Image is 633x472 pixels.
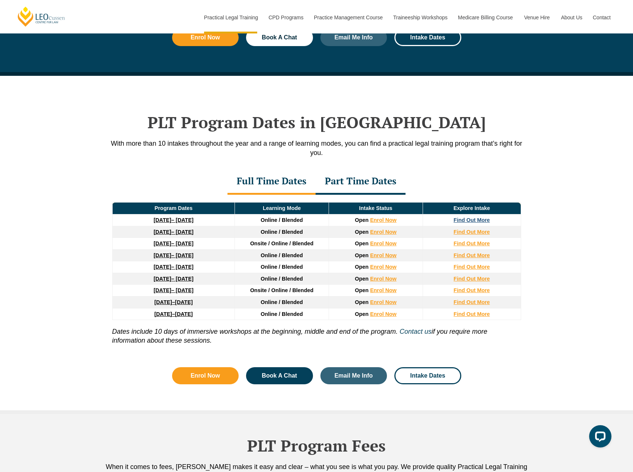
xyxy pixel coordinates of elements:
a: [DATE]–[DATE] [154,299,193,305]
a: Enrol Now [370,299,397,305]
span: Online / Blended [261,276,303,282]
a: Enrol Now [172,367,239,384]
a: [PERSON_NAME] Centre for Law [17,6,66,27]
span: Enrol Now [191,35,220,41]
span: Book A Chat [262,35,297,41]
a: Practical Legal Training [198,1,263,33]
td: Learning Mode [235,203,329,214]
a: Find Out More [453,264,490,270]
a: About Us [555,1,587,33]
a: Enrol Now [370,240,397,246]
span: Open [355,276,369,282]
span: Onsite / Online / Blended [250,287,313,293]
a: Practice Management Course [309,1,388,33]
span: Open [355,264,369,270]
a: Find Out More [453,240,490,246]
strong: [DATE] [154,264,171,270]
a: Book A Chat [246,29,313,46]
a: Intake Dates [394,29,461,46]
a: Book A Chat [246,367,313,384]
a: CPD Programs [263,1,308,33]
span: Open [355,217,369,223]
a: Enrol Now [370,229,397,235]
h2: PLT Program Fees [105,436,529,455]
span: Online / Blended [261,311,303,317]
a: Enrol Now [370,217,397,223]
div: Full Time Dates [227,169,316,195]
strong: [DATE] [154,311,172,317]
strong: [DATE] [154,240,171,246]
strong: [DATE] [154,287,171,293]
span: Online / Blended [261,217,303,223]
i: Dates include 10 days of immersive workshops at the beginning, middle and end of the program. [112,328,398,335]
td: Explore Intake [423,203,521,214]
a: Enrol Now [370,287,397,293]
a: Find Out More [453,217,490,223]
strong: [DATE] [154,229,171,235]
span: Open [355,229,369,235]
span: Online / Blended [261,229,303,235]
a: Enrol Now [370,264,397,270]
span: Open [355,311,369,317]
strong: [DATE] [154,276,171,282]
span: Online / Blended [261,299,303,305]
p: if you require more information about these sessions. [112,320,521,345]
div: Part Time Dates [316,169,406,195]
span: Open [355,299,369,305]
td: Program Dates [112,203,235,214]
a: [DATE]– [DATE] [154,264,193,270]
span: Open [355,252,369,258]
h2: PLT Program Dates in [GEOGRAPHIC_DATA] [105,113,529,132]
a: [DATE]– [DATE] [154,217,193,223]
span: Intake Dates [410,35,445,41]
a: Email Me Info [320,29,387,46]
strong: [DATE] [154,252,171,258]
a: Find Out More [453,299,490,305]
a: Medicare Billing Course [452,1,519,33]
a: Enrol Now [370,276,397,282]
a: Find Out More [453,276,490,282]
span: Email Me Info [335,373,373,379]
span: Online / Blended [261,264,303,270]
a: [DATE]– [DATE] [154,252,193,258]
a: [DATE]–[DATE] [154,311,193,317]
span: Email Me Info [335,35,373,41]
a: Intake Dates [394,367,461,384]
strong: [DATE] [154,299,172,305]
span: Open [355,287,369,293]
span: Onsite / Online / Blended [250,240,313,246]
iframe: LiveChat chat widget [583,422,614,453]
span: Enrol Now [191,373,220,379]
p: With more than 10 intakes throughout the year and a range of learning modes, you can find a pract... [105,139,529,158]
a: Contact us [400,328,432,335]
a: Enrol Now [370,311,397,317]
strong: [DATE] [154,217,171,223]
a: Find Out More [453,252,490,258]
span: Online / Blended [261,252,303,258]
a: [DATE]– [DATE] [154,229,193,235]
span: [DATE] [175,311,193,317]
span: Book A Chat [262,373,297,379]
a: Find Out More [453,311,490,317]
a: [DATE]– [DATE] [154,287,193,293]
a: Venue Hire [519,1,555,33]
a: Find Out More [453,229,490,235]
a: [DATE]– [DATE] [154,240,193,246]
strong: Find Out More [453,287,490,293]
td: Intake Status [329,203,423,214]
a: [DATE]– [DATE] [154,276,193,282]
a: Enrol Now [172,29,239,46]
span: Open [355,240,369,246]
a: Email Me Info [320,367,387,384]
span: [DATE] [175,299,193,305]
a: Traineeship Workshops [388,1,452,33]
